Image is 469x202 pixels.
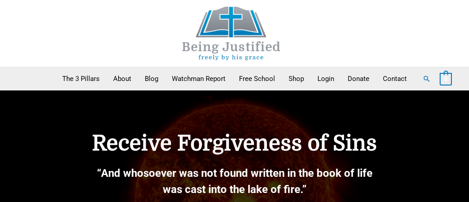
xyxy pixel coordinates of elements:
a: About [106,67,138,90]
a: The 3 Pillars [55,67,106,90]
a: Free School [232,67,282,90]
a: Blog [138,67,165,90]
a: Donate [341,67,376,90]
h4: Receive Forgiveness of Sins [68,131,401,156]
span: 0 [444,76,447,82]
a: Watchman Report [165,67,232,90]
a: Search button [423,75,431,83]
nav: Primary Site Navigation [55,67,414,90]
a: Login [311,67,341,90]
a: Contact [376,67,414,90]
b: “And whosoever was not found written in the book of life was cast into the lake of fire.” [97,167,372,196]
a: View Shopping Cart, empty [440,75,452,83]
a: Shop [282,67,311,90]
img: Being Justified [164,7,299,60]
